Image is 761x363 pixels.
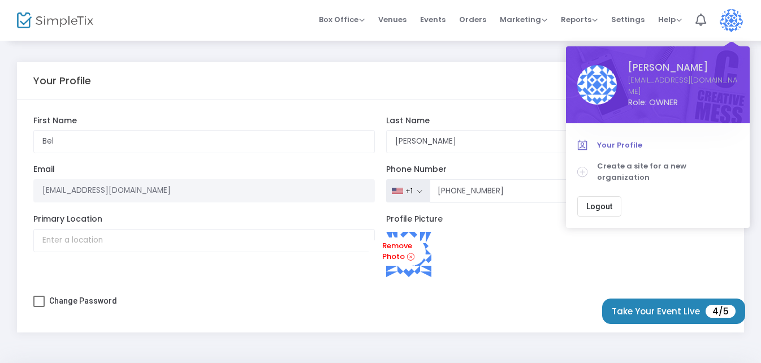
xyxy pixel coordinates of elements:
[577,196,621,217] button: Logout
[577,135,738,156] a: Your Profile
[33,75,91,87] h5: Your Profile
[658,14,682,25] span: Help
[369,237,426,266] a: Remove Photo
[33,229,375,252] input: Enter a location
[420,5,446,34] span: Events
[430,179,728,203] input: Phone Number
[577,155,738,188] a: Create a site for a new organization
[49,296,117,305] span: Change Password
[386,213,443,224] span: Profile Picture
[586,202,612,211] span: Logout
[386,116,728,126] label: Last Name
[386,165,728,175] label: Phone Number
[386,130,728,153] input: Last Name
[33,130,375,153] input: First Name
[33,214,375,224] label: Primary Location
[378,5,407,34] span: Venues
[459,5,486,34] span: Orders
[597,161,738,183] span: Create a site for a new organization
[319,14,365,25] span: Box Office
[628,60,738,75] span: [PERSON_NAME]
[405,187,413,196] div: +1
[386,179,430,203] button: +1
[597,140,738,151] span: Your Profile
[611,5,645,34] span: Settings
[628,97,738,109] span: Role: OWNER
[602,299,745,324] button: Take Your Event Live4/5
[33,165,375,175] label: Email
[386,232,431,277] img: 77fe1c6908b791e61717e7071e6eeaa9
[628,75,738,97] a: [EMAIL_ADDRESS][DOMAIN_NAME]
[500,14,547,25] span: Marketing
[706,305,736,318] span: 4/5
[561,14,598,25] span: Reports
[33,116,375,126] label: First Name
